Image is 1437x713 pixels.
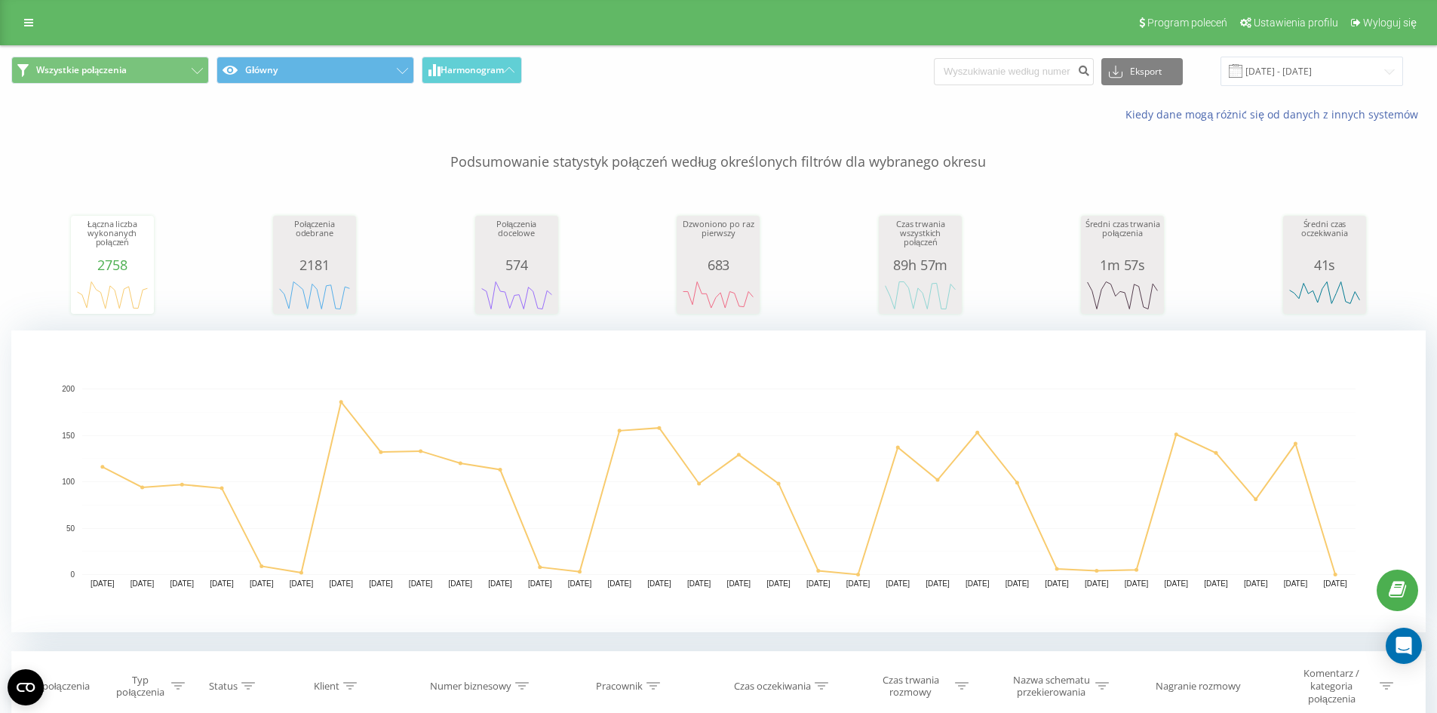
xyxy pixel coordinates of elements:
button: Harmonogram [422,57,522,84]
text: [DATE] [1165,579,1189,588]
text: [DATE] [966,579,990,588]
text: [DATE] [369,579,393,588]
text: 50 [66,524,75,533]
text: [DATE] [607,579,631,588]
text: [DATE] [1006,579,1030,588]
div: Czas trwania rozmowy [870,674,951,699]
text: [DATE] [886,579,910,588]
div: 41s [1287,257,1362,272]
svg: A chart. [479,272,554,318]
div: Pracownik [596,680,643,693]
div: 1m 57s [1085,257,1160,272]
span: Program poleceń [1147,17,1227,29]
span: Wszystkie połączenia [36,64,127,76]
text: [DATE] [1045,579,1069,588]
div: Klient [314,680,339,693]
button: Eksport [1101,58,1183,85]
text: [DATE] [528,579,552,588]
text: [DATE] [250,579,274,588]
text: [DATE] [846,579,870,588]
text: 0 [70,570,75,579]
div: Typ połączenia [113,674,167,699]
text: [DATE] [1204,579,1228,588]
button: Open CMP widget [8,669,44,705]
text: [DATE] [806,579,831,588]
div: Numer biznesowy [430,680,511,693]
text: [DATE] [926,579,950,588]
svg: A chart. [1085,272,1160,318]
text: [DATE] [449,579,473,588]
div: Połączenia odebrane [277,220,352,257]
a: Kiedy dane mogą różnić się od danych z innych systemów [1125,107,1426,121]
button: Główny [216,57,414,84]
text: [DATE] [727,579,751,588]
div: Połączenia docelowe [479,220,554,257]
input: Wyszukiwanie według numeru [934,58,1094,85]
text: [DATE] [130,579,155,588]
svg: A chart. [277,272,352,318]
svg: A chart. [680,272,756,318]
span: Ustawienia profilu [1254,17,1338,29]
div: Łączna liczba wykonanych połączeń [75,220,150,257]
text: [DATE] [568,579,592,588]
div: 683 [680,257,756,272]
span: Harmonogram [441,65,504,75]
text: [DATE] [1125,579,1149,588]
button: Wszystkie połączenia [11,57,209,84]
text: [DATE] [409,579,433,588]
svg: A chart. [883,272,958,318]
text: [DATE] [1323,579,1347,588]
text: [DATE] [91,579,115,588]
div: Status [209,680,238,693]
div: Open Intercom Messenger [1386,628,1422,664]
svg: A chart. [11,330,1426,632]
div: 2758 [75,257,150,272]
p: Podsumowanie statystyk połączeń według określonych filtrów dla wybranego okresu [11,122,1426,172]
text: [DATE] [1085,579,1109,588]
text: [DATE] [210,579,234,588]
text: [DATE] [488,579,512,588]
text: [DATE] [290,579,314,588]
text: [DATE] [766,579,791,588]
span: Wyloguj się [1363,17,1417,29]
text: [DATE] [647,579,671,588]
text: 150 [62,432,75,440]
div: Czas trwania wszystkich połączeń [883,220,958,257]
div: Średni czas trwania połączenia [1085,220,1160,257]
text: [DATE] [1284,579,1308,588]
svg: A chart. [75,272,150,318]
text: [DATE] [329,579,353,588]
text: [DATE] [1244,579,1268,588]
text: 100 [62,478,75,486]
div: Data połączenia [19,680,90,693]
div: Dzwoniono po raz pierwszy [680,220,756,257]
div: Średni czas oczekiwania [1287,220,1362,257]
text: [DATE] [687,579,711,588]
svg: A chart. [1287,272,1362,318]
div: 574 [479,257,554,272]
div: 2181 [277,257,352,272]
text: [DATE] [170,579,195,588]
div: Komentarz / kategoria połączenia [1288,667,1376,705]
div: 89h 57m [883,257,958,272]
text: 200 [62,385,75,393]
div: Nazwa schematu przekierowania [1011,674,1092,699]
div: Nagranie rozmowy [1156,680,1241,693]
div: Czas oczekiwania [734,680,811,693]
